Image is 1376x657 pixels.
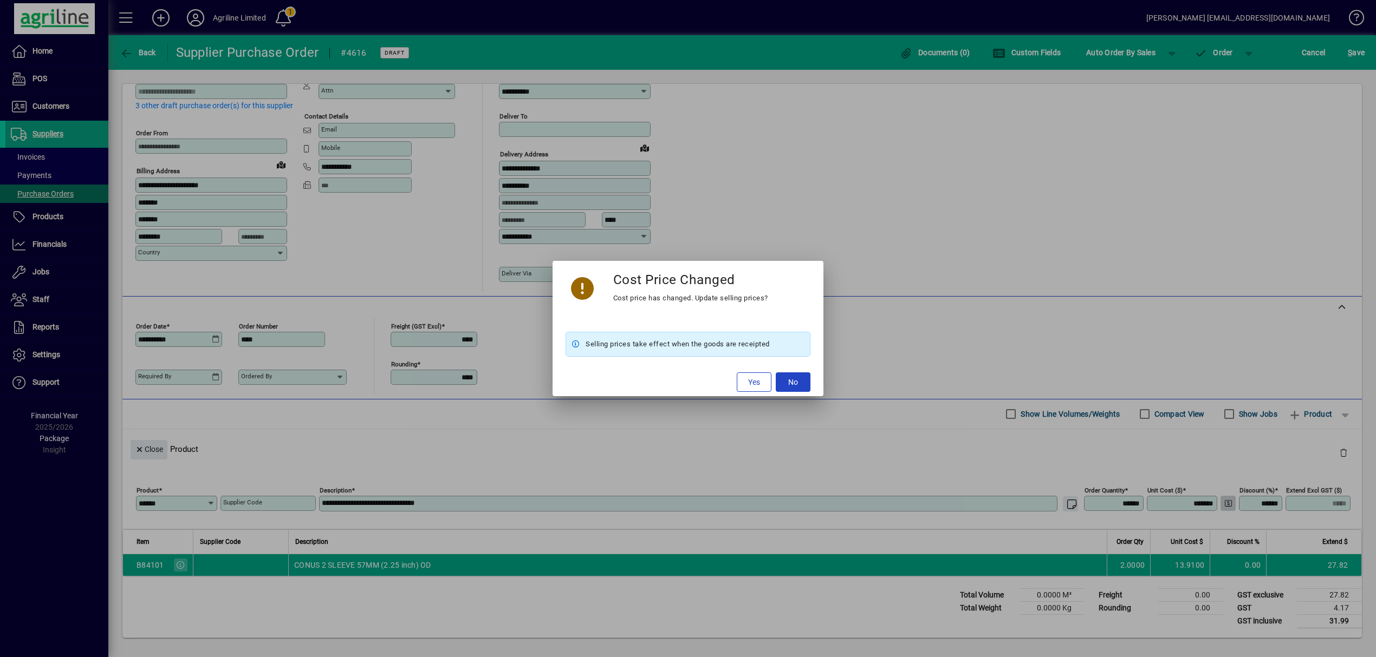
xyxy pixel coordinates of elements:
button: No [776,372,810,392]
span: Selling prices take effect when the goods are receipted [586,338,770,351]
span: No [788,377,798,388]
span: Yes [748,377,760,388]
div: Cost price has changed. Update selling prices? [613,292,768,305]
button: Yes [737,372,771,392]
h3: Cost Price Changed [613,272,735,287]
